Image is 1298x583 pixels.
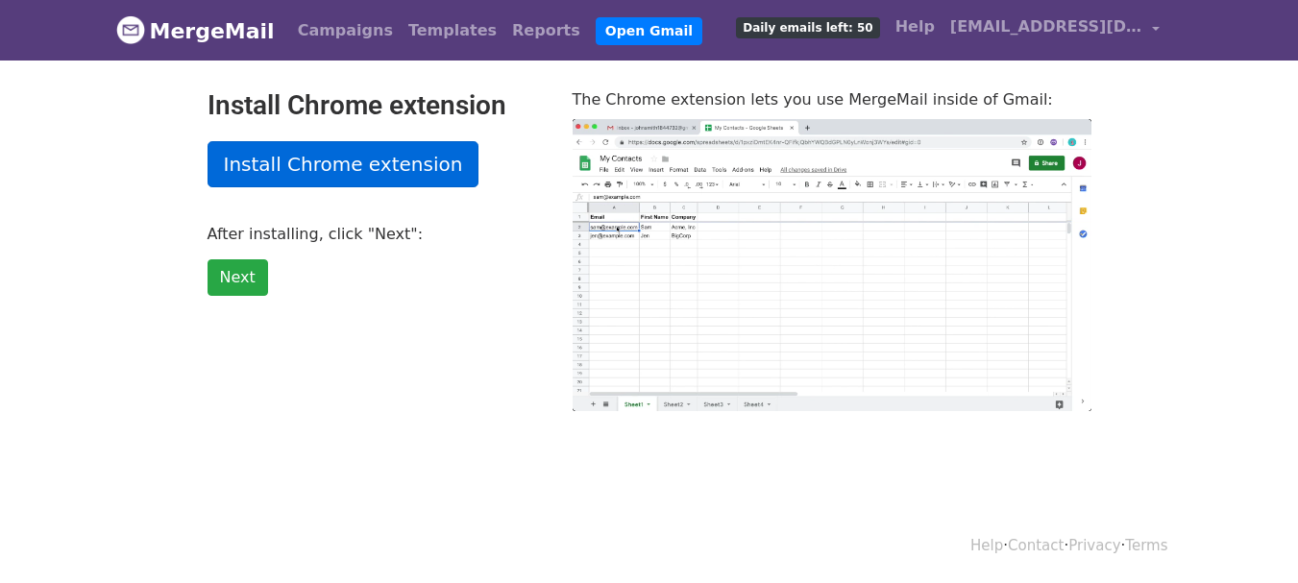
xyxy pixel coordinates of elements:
a: Reports [504,12,588,50]
a: Privacy [1068,537,1120,554]
span: Daily emails left: 50 [736,17,879,38]
a: Help [888,8,943,46]
a: Open Gmail [596,17,702,45]
span: [EMAIL_ADDRESS][DOMAIN_NAME] [950,15,1142,38]
a: Install Chrome extension [208,141,479,187]
p: The Chrome extension lets you use MergeMail inside of Gmail: [573,89,1091,109]
a: Help [970,537,1003,554]
a: Campaigns [290,12,401,50]
p: After installing, click "Next": [208,224,544,244]
a: Contact [1008,537,1064,554]
h2: Install Chrome extension [208,89,544,122]
a: [EMAIL_ADDRESS][DOMAIN_NAME] [943,8,1167,53]
a: Next [208,259,268,296]
a: Templates [401,12,504,50]
a: Daily emails left: 50 [728,8,887,46]
iframe: Chat Widget [1202,491,1298,583]
a: MergeMail [116,11,275,51]
div: Widget de chat [1202,491,1298,583]
a: Terms [1125,537,1167,554]
img: MergeMail logo [116,15,145,44]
